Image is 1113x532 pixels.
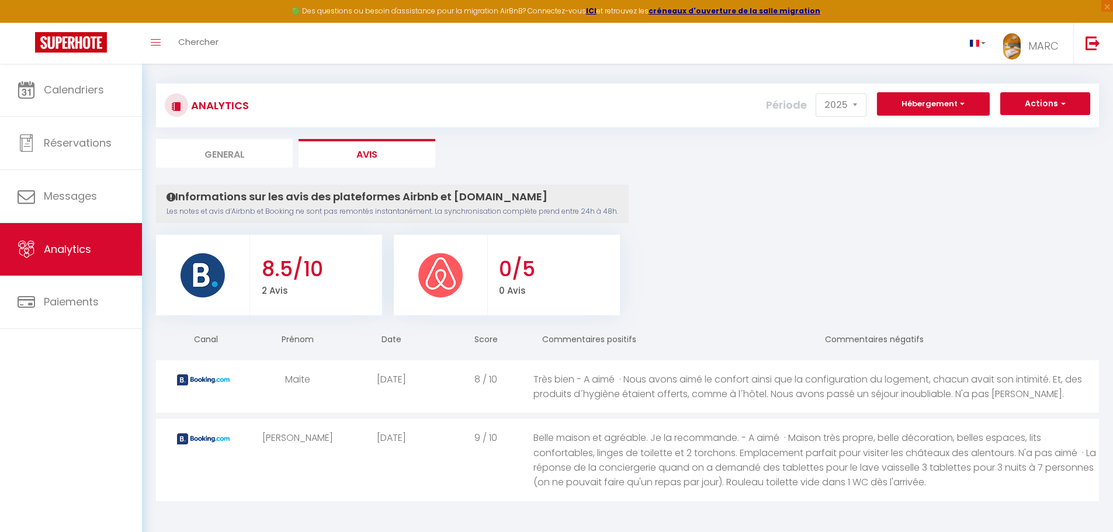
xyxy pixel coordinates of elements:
a: ... MARC [994,23,1073,64]
span: Canal [188,333,218,345]
div: Maite [250,360,344,398]
th: Score [439,324,533,357]
h3: 8.5/10 [262,257,380,281]
div: Très bien - A aimé · Nous avons aimé le confort ainsi que la configuration du logement, chacun av... [533,360,1099,413]
span: Paiements [44,294,99,309]
span: Analytics [44,242,91,256]
li: Avis [299,139,435,168]
span: Réservations [44,135,112,150]
div: [DATE] [345,360,439,398]
th: Commentaires positifs [533,324,816,357]
div: [PERSON_NAME] [250,419,344,457]
a: ICI [586,6,597,16]
a: Chercher [169,23,227,64]
th: Date [345,324,439,357]
th: Prénom [250,324,344,357]
li: General [156,139,293,168]
div: 8 / 10 [439,360,533,398]
h4: Informations sur les avis des plateformes Airbnb et [DOMAIN_NAME] [167,190,618,203]
p: 2 Avis [262,281,380,298]
img: booking2.png [177,433,230,444]
div: [DATE] [345,419,439,457]
button: Hébergement [877,92,990,116]
h3: Analytics [188,92,249,119]
a: créneaux d'ouverture de la salle migration [649,6,820,16]
img: ... [1003,33,1021,60]
span: Messages [44,189,97,203]
span: MARC [1028,39,1059,53]
button: Ouvrir le widget de chat LiveChat [9,5,44,40]
h3: 0/5 [499,257,617,281]
th: Commentaires négatifs [816,324,1099,357]
img: logout [1086,36,1100,50]
label: Période [766,92,807,118]
div: 9 / 10 [439,419,533,457]
div: Belle maison et agréable. Je la recommande. - A aimé · Maison très propre, belle décoration, bell... [533,419,1099,501]
p: Les notes et avis d’Airbnb et Booking ne sont pas remontés instantanément. La synchronisation com... [167,206,618,217]
img: Super Booking [35,32,107,53]
img: booking2.png [177,374,230,385]
p: 0 Avis [499,281,617,298]
span: Chercher [178,36,219,48]
button: Actions [1000,92,1090,116]
span: Calendriers [44,82,104,97]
